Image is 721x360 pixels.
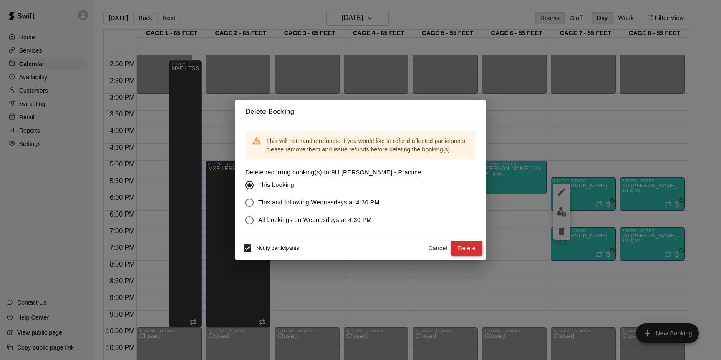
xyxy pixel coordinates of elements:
[424,241,451,256] button: Cancel
[256,245,299,251] span: Notify participants
[258,181,294,189] span: This booking
[258,198,380,207] span: This and following Wednesdays at 4:30 PM
[451,241,482,256] button: Delete
[258,216,372,224] span: All bookings on Wednesdays at 4:30 PM
[235,100,486,124] h2: Delete Booking
[245,168,421,176] label: Delete recurring booking(s) for 9U [PERSON_NAME] - Practice
[266,133,469,157] div: This will not handle refunds. If you would like to refund affected participants, please remove th...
